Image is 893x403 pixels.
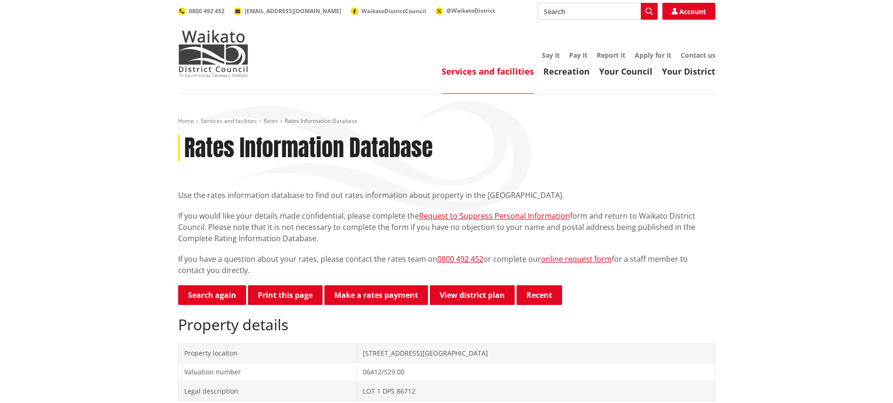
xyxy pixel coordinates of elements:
[442,66,534,77] a: Services and facilities
[357,363,715,382] td: 06412/529.00
[178,253,715,276] p: If you have a question about your rates, please contact the rates team on or complete our for a s...
[178,30,248,77] img: Waikato District Council - Te Kaunihera aa Takiwaa o Waikato
[681,51,715,60] a: Contact us
[635,51,671,60] a: Apply for it
[357,343,715,363] td: [STREET_ADDRESS][GEOGRAPHIC_DATA]
[517,285,562,305] button: Recent
[542,51,560,60] a: Say it
[357,381,715,401] td: LOT 1 DPS 86712
[446,7,495,15] span: @WaikatoDistrict
[285,117,358,125] span: Rates Information Database
[234,7,341,15] a: [EMAIL_ADDRESS][DOMAIN_NAME]
[189,7,225,15] span: 0800 492 452
[437,254,483,264] a: 0800 492 452
[178,7,225,15] a: 0800 492 452
[538,3,658,20] input: Search input
[184,135,433,162] h1: Rates Information Database
[178,117,715,125] nav: breadcrumb
[178,316,715,334] h2: Property details
[324,285,428,305] a: Make a rates payment
[351,7,426,15] a: WaikatoDistrictCouncil
[178,381,357,401] td: Legal description
[178,190,715,201] p: Use the rates information database to find out rates information about property in the [GEOGRAPHI...
[178,210,715,244] p: If you would like your details made confidential, please complete the form and return to Waikato ...
[597,51,625,60] a: Report it
[245,7,341,15] span: [EMAIL_ADDRESS][DOMAIN_NAME]
[430,285,515,305] a: View district plan
[178,117,194,125] a: Home
[178,363,357,382] td: Valuation number
[248,285,323,305] button: Print this page
[263,117,278,125] a: Rates
[662,3,715,20] a: Account
[435,7,495,15] a: @WaikatoDistrict
[419,211,570,221] a: Request to Suppress Personal Information
[361,7,426,15] span: WaikatoDistrictCouncil
[543,66,590,77] a: Recreation
[541,254,612,264] a: online request form
[178,343,357,363] td: Property location
[201,117,257,125] a: Services and facilities
[662,66,715,77] a: Your District
[569,51,587,60] a: Pay it
[178,285,246,305] a: Search again
[599,66,653,77] a: Your Council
